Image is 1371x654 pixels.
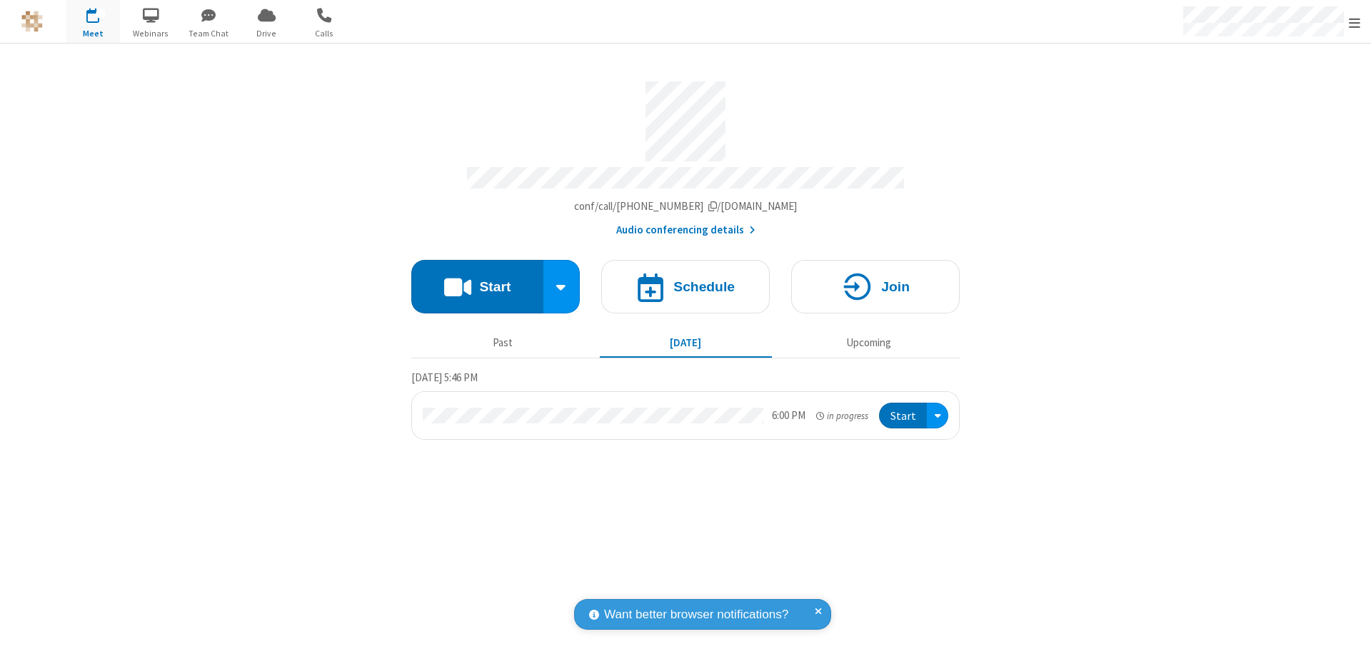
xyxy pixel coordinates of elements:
[616,222,755,238] button: Audio conferencing details
[574,198,798,215] button: Copy my meeting room linkCopy my meeting room link
[543,260,581,313] div: Start conference options
[927,403,948,429] div: Open menu
[411,371,478,384] span: [DATE] 5:46 PM
[816,409,868,423] em: in progress
[124,27,178,40] span: Webinars
[772,408,805,424] div: 6:00 PM
[298,27,351,40] span: Calls
[182,27,236,40] span: Team Chat
[479,280,511,293] h4: Start
[1335,617,1360,644] iframe: Chat
[240,27,293,40] span: Drive
[411,260,543,313] button: Start
[604,605,788,624] span: Want better browser notifications?
[881,280,910,293] h4: Join
[96,8,106,19] div: 1
[411,71,960,238] section: Account details
[783,329,955,356] button: Upcoming
[673,280,735,293] h4: Schedule
[417,329,589,356] button: Past
[66,27,120,40] span: Meet
[600,329,772,356] button: [DATE]
[601,260,770,313] button: Schedule
[791,260,960,313] button: Join
[879,403,927,429] button: Start
[574,199,798,213] span: Copy my meeting room link
[21,11,43,32] img: QA Selenium DO NOT DELETE OR CHANGE
[411,369,960,441] section: Today's Meetings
